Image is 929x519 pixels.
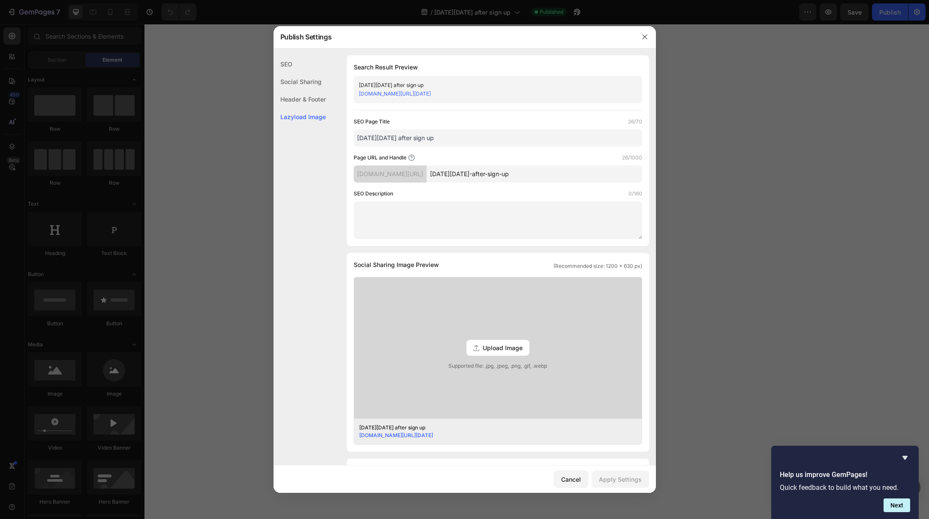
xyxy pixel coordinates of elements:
[354,117,390,126] label: SEO Page Title
[628,189,642,198] label: 0/160
[780,470,910,480] h2: Help us improve GemPages!
[359,432,433,438] a: [DOMAIN_NAME][URL][DATE]
[354,165,427,183] div: [DOMAIN_NAME][URL]
[900,453,910,463] button: Hide survey
[884,498,910,512] button: Next question
[427,165,642,183] input: Handle
[354,129,642,147] input: Title
[354,62,642,72] h1: Search Result Preview
[274,73,326,90] div: Social Sharing
[274,55,326,73] div: SEO
[274,26,634,48] div: Publish Settings
[628,117,642,126] label: 26/70
[553,262,642,270] span: (Recommended size: 1200 x 630 px)
[359,90,431,97] a: [DOMAIN_NAME][URL][DATE]
[561,475,581,484] div: Cancel
[274,108,326,126] div: Lazyload Image
[780,453,910,512] div: Help us improve GemPages!
[359,81,623,90] div: [DATE][DATE] after sign up
[359,424,623,432] div: [DATE][DATE] after sign up
[354,153,406,162] label: Page URL and Handle
[274,90,326,108] div: Header & Footer
[354,260,439,270] span: Social Sharing Image Preview
[483,343,523,352] span: Upload Image
[599,475,642,484] div: Apply Settings
[354,362,642,370] span: Supported file: .jpg, .jpeg, .png, .gif, .webp
[554,471,588,488] button: Cancel
[592,471,649,488] button: Apply Settings
[780,483,910,492] p: Quick feedback to build what you need.
[354,189,393,198] label: SEO Description
[622,153,642,162] label: 26/1000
